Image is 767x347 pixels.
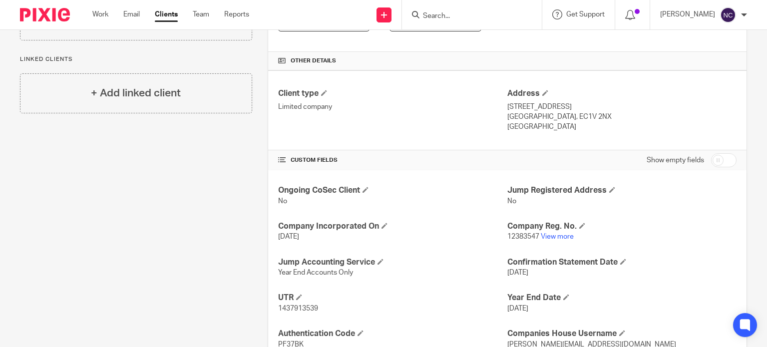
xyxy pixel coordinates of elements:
span: 12383547 [507,233,539,240]
h4: CUSTOM FIELDS [278,156,507,164]
span: [DATE] [507,305,528,312]
span: Other details [291,57,336,65]
h4: UTR [278,293,507,303]
a: View more [541,233,574,240]
p: [PERSON_NAME] [660,9,715,19]
a: Clients [155,9,178,19]
h4: Client type [278,88,507,99]
h4: Authentication Code [278,329,507,339]
p: Limited company [278,102,507,112]
span: [DATE] [278,233,299,240]
h4: Company Reg. No. [507,221,737,232]
input: Search [422,12,512,21]
span: Get Support [566,11,605,18]
h4: Company Incorporated On [278,221,507,232]
img: svg%3E [720,7,736,23]
span: No [278,198,287,205]
a: Email [123,9,140,19]
label: Show empty fields [647,155,704,165]
p: [GEOGRAPHIC_DATA], EC1V 2NX [507,112,737,122]
h4: Jump Accounting Service [278,257,507,268]
h4: Address [507,88,737,99]
a: Reports [224,9,249,19]
a: Work [92,9,108,19]
span: Year End Accounts Only [278,269,353,276]
h4: Year End Date [507,293,737,303]
h4: Confirmation Statement Date [507,257,737,268]
h4: Companies House Username [507,329,737,339]
h4: Jump Registered Address [507,185,737,196]
p: Linked clients [20,55,252,63]
span: No [507,198,516,205]
h4: Ongoing CoSec Client [278,185,507,196]
h4: + Add linked client [91,85,181,101]
span: 1437913539 [278,305,318,312]
img: Pixie [20,8,70,21]
p: [GEOGRAPHIC_DATA] [507,122,737,132]
span: [DATE] [507,269,528,276]
a: Team [193,9,209,19]
p: [STREET_ADDRESS] [507,102,737,112]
